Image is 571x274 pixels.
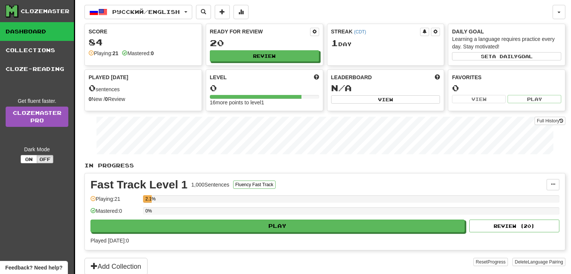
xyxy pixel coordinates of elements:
[331,28,420,35] div: Streak
[469,220,559,232] button: Review (20)
[331,83,352,93] span: N/A
[233,181,276,189] button: Fluency Fast Track
[435,74,440,81] span: This week in points, UTC
[122,50,154,57] div: Mastered:
[234,5,249,19] button: More stats
[21,155,37,163] button: On
[145,195,152,203] div: 2.1%
[89,74,128,81] span: Played [DATE]
[6,107,68,127] a: ClozemasterPro
[90,207,139,220] div: Mastered: 0
[210,83,319,93] div: 0
[512,258,565,266] button: DeleteLanguage Pairing
[191,181,229,188] div: 1,000 Sentences
[84,162,565,169] p: In Progress
[105,96,108,102] strong: 0
[452,83,561,93] div: 0
[89,95,198,103] div: New / Review
[196,5,211,19] button: Search sentences
[6,97,68,105] div: Get fluent faster.
[331,38,338,48] span: 1
[452,74,561,81] div: Favorites
[6,146,68,153] div: Dark Mode
[84,5,192,19] button: Русский/English
[210,38,319,48] div: 20
[535,117,565,125] button: Full History
[113,50,119,56] strong: 21
[90,179,188,190] div: Fast Track Level 1
[528,259,563,265] span: Language Pairing
[21,8,69,15] div: Clozemaster
[89,96,92,102] strong: 0
[89,83,96,93] span: 0
[210,28,310,35] div: Ready for Review
[452,28,561,35] div: Daily Goal
[331,95,440,104] button: View
[151,50,154,56] strong: 0
[5,264,62,271] span: Open feedback widget
[452,95,506,103] button: View
[89,83,198,93] div: sentences
[210,99,319,106] div: 16 more points to level 1
[488,259,506,265] span: Progress
[492,54,518,59] span: a daily
[452,52,561,60] button: Seta dailygoal
[331,74,372,81] span: Leaderboard
[112,9,180,15] span: Русский / English
[37,155,53,163] button: Off
[89,38,198,47] div: 84
[210,74,227,81] span: Level
[473,258,508,266] button: ResetProgress
[90,220,465,232] button: Play
[331,38,440,48] div: Day
[508,95,561,103] button: Play
[90,195,139,208] div: Playing: 21
[89,50,118,57] div: Playing:
[452,35,561,50] div: Learning a language requires practice every day. Stay motivated!
[215,5,230,19] button: Add sentence to collection
[314,74,319,81] span: Score more points to level up
[89,28,198,35] div: Score
[210,50,319,62] button: Review
[90,238,129,244] span: Played [DATE]: 0
[354,29,366,35] a: (CDT)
